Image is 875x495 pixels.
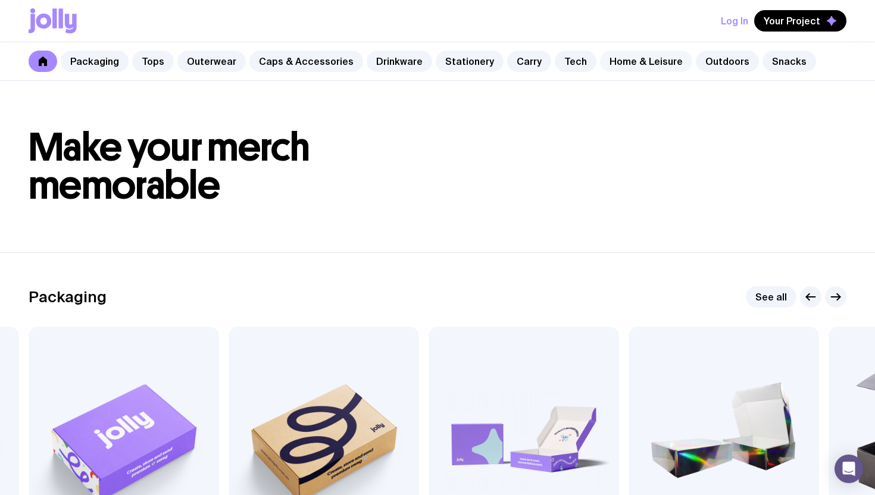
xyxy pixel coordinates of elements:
[507,51,551,72] a: Carry
[835,455,863,483] div: Open Intercom Messenger
[29,288,107,306] h2: Packaging
[600,51,692,72] a: Home & Leisure
[762,51,816,72] a: Snacks
[696,51,759,72] a: Outdoors
[132,51,174,72] a: Tops
[436,51,504,72] a: Stationery
[555,51,596,72] a: Tech
[249,51,363,72] a: Caps & Accessories
[177,51,246,72] a: Outerwear
[764,15,820,27] span: Your Project
[367,51,432,72] a: Drinkware
[29,124,310,209] span: Make your merch memorable
[746,286,796,308] a: See all
[754,10,846,32] button: Your Project
[61,51,129,72] a: Packaging
[721,10,748,32] button: Log In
